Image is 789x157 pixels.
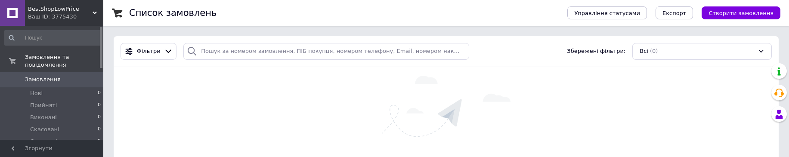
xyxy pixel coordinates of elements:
[137,47,161,55] span: Фільтри
[574,10,640,16] span: Управління статусами
[183,43,469,60] input: Пошук за номером замовлення, ПІБ покупця, номером телефону, Email, номером накладної
[28,5,93,13] span: BestShopLowPrice
[30,89,43,97] span: Нові
[567,6,647,19] button: Управління статусами
[98,89,101,97] span: 0
[98,114,101,121] span: 0
[98,102,101,109] span: 0
[98,126,101,133] span: 0
[25,76,61,83] span: Замовлення
[25,53,103,69] span: Замовлення та повідомлення
[693,9,780,16] a: Створити замовлення
[4,30,102,46] input: Пошук
[567,47,625,55] span: Збережені фільтри:
[662,10,687,16] span: Експорт
[30,114,57,121] span: Виконані
[656,6,693,19] button: Експорт
[650,48,658,54] span: (0)
[98,138,101,145] span: 0
[129,8,217,18] h1: Список замовлень
[30,126,59,133] span: Скасовані
[28,13,103,21] div: Ваш ID: 3775430
[30,138,57,145] span: Оплачені
[30,102,57,109] span: Прийняті
[709,10,774,16] span: Створити замовлення
[640,47,648,55] span: Всі
[702,6,780,19] button: Створити замовлення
